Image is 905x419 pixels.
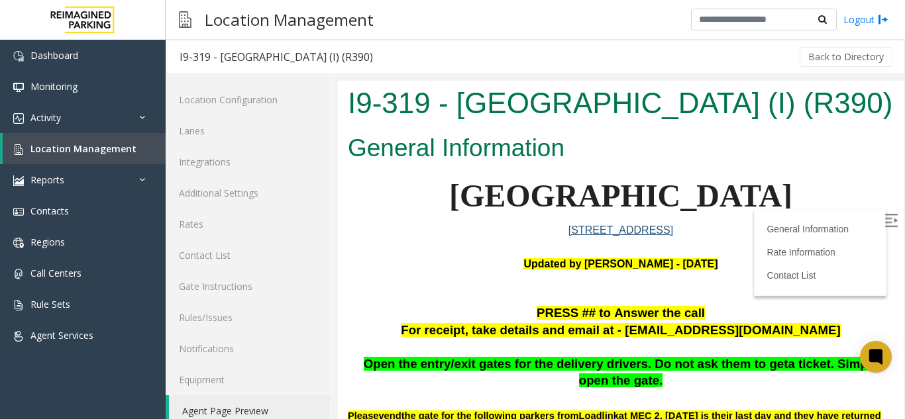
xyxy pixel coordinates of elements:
span: vend [40,330,63,341]
span: Regions [30,236,65,248]
span: Open the entry/exit gates for the delivery drivers. Do not ask them to get [26,276,451,290]
span: Activity [30,111,61,124]
a: Location Management [3,133,166,164]
h1: I9-319 - [GEOGRAPHIC_DATA] (I) (R390) [10,2,556,43]
img: 'icon' [13,51,24,62]
img: 'icon' [13,300,24,310]
span: PRESS ## to Answer the call [199,225,367,239]
span: Contacts [30,205,69,217]
a: Additional Settings [166,177,331,209]
span: the gate for the following parkers from [64,330,241,340]
span: Call Centers [30,267,81,279]
img: 'icon' [13,238,24,248]
a: Contact List [429,189,478,200]
b: Updated by [PERSON_NAME] - [DATE] [186,177,380,189]
span: [GEOGRAPHIC_DATA] [111,97,454,132]
img: pageIcon [179,3,191,36]
a: Rates [166,209,331,240]
img: 'icon' [13,113,24,124]
a: General Information [429,143,511,154]
img: 'icon' [13,331,24,342]
img: 'icon' [13,207,24,217]
a: Contact List [166,240,331,271]
img: logout [878,13,888,26]
span: For receipt, take details and email at - [EMAIL_ADDRESS][DOMAIN_NAME] [63,242,502,256]
a: [STREET_ADDRESS] [231,144,335,155]
span: Please [10,330,40,340]
span: Agent Services [30,329,93,342]
a: Notifications [166,333,331,364]
span: Reports [30,173,64,186]
button: Back to Directory [800,47,892,67]
div: I9-319 - [GEOGRAPHIC_DATA] (I) (R390) [180,48,373,66]
img: 'icon' [13,144,24,155]
h3: Location Management [198,3,380,36]
a: Rate Information [429,166,498,177]
h2: General Information [10,50,556,85]
span: Loadlink [241,330,281,341]
a: Gate Instructions [166,271,331,302]
a: Location Configuration [166,84,331,115]
a: Lanes [166,115,331,146]
span: Rule Sets [30,298,70,310]
a: Rules/Issues [166,302,331,333]
a: Integrations [166,146,331,177]
a: Equipment [166,364,331,395]
span: at MEC 2. [DATE] is their last day and they have returned their transponders. [10,330,543,357]
a: Logout [843,13,888,26]
img: Open/Close Sidebar Menu [547,133,560,146]
span: Monitoring [30,80,78,93]
img: 'icon' [13,175,24,186]
span: Location Management [30,142,136,155]
img: 'icon' [13,269,24,279]
img: 'icon' [13,82,24,93]
span: Dashboard [30,49,78,62]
